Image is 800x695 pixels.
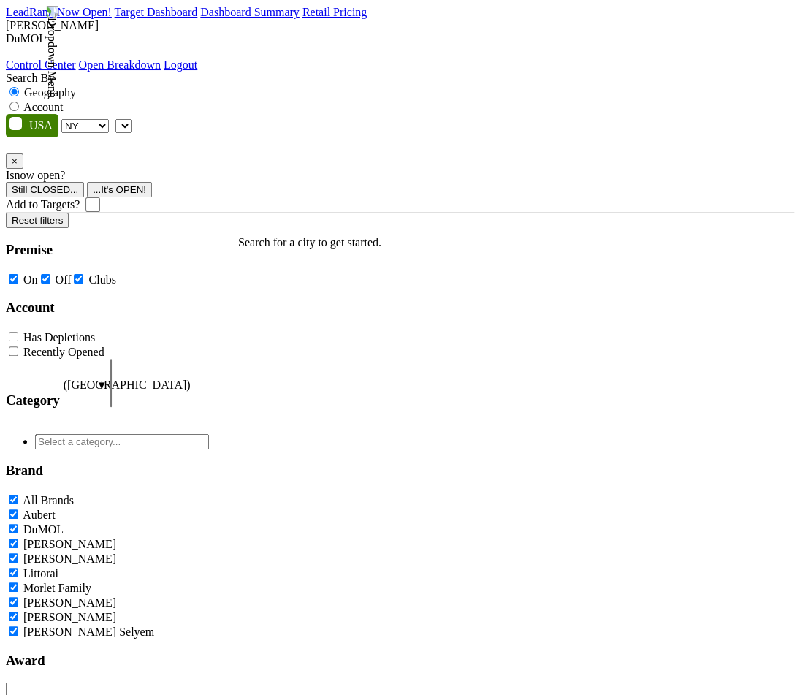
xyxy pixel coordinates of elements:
[23,582,91,594] label: Morlet Family
[23,596,116,609] label: [PERSON_NAME]
[23,523,64,536] label: DuMOL
[56,273,72,286] label: Off
[35,434,209,449] input: Select a category...
[6,242,209,258] h3: Premise
[6,6,54,18] a: LeadRank
[23,611,116,623] label: [PERSON_NAME]
[24,86,76,99] label: Geography
[200,6,300,18] a: Dashboard Summary
[45,6,58,98] img: Dropdown Menu
[64,379,93,422] span: ([GEOGRAPHIC_DATA])
[6,58,197,72] div: Dropdown Menu
[6,32,46,45] span: DuMOL
[23,509,55,521] label: Aubert
[23,567,58,580] label: Littorai
[23,101,63,113] label: Account
[23,273,38,286] label: On
[87,182,152,197] button: ...It's OPEN!
[302,6,367,18] a: Retail Pricing
[88,273,115,286] label: Clubs
[12,156,18,167] span: ×
[6,300,209,316] h3: Account
[6,72,54,84] span: Search By
[6,182,84,197] button: Still CLOSED...
[96,379,107,391] span: ▼
[6,463,209,479] h3: Brand
[6,198,80,211] label: Add to Targets?
[23,346,104,358] label: Recently Opened
[6,653,209,669] h3: Award
[23,494,74,506] label: All Brands
[6,153,23,169] button: Close
[164,58,197,71] a: Logout
[6,213,69,228] button: Reset filters
[6,169,794,182] div: Is now open?
[6,19,794,32] div: [PERSON_NAME]
[79,58,161,71] a: Open Breakdown
[23,552,116,565] label: [PERSON_NAME]
[57,6,112,18] a: Now Open!
[6,392,60,409] h3: Category
[23,626,154,638] label: [PERSON_NAME] Selyem
[23,538,116,550] label: [PERSON_NAME]
[115,6,198,18] a: Target Dashboard
[238,236,381,249] p: Search for a city to get started.
[6,58,76,71] a: Control Center
[23,331,95,343] label: Has Depletions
